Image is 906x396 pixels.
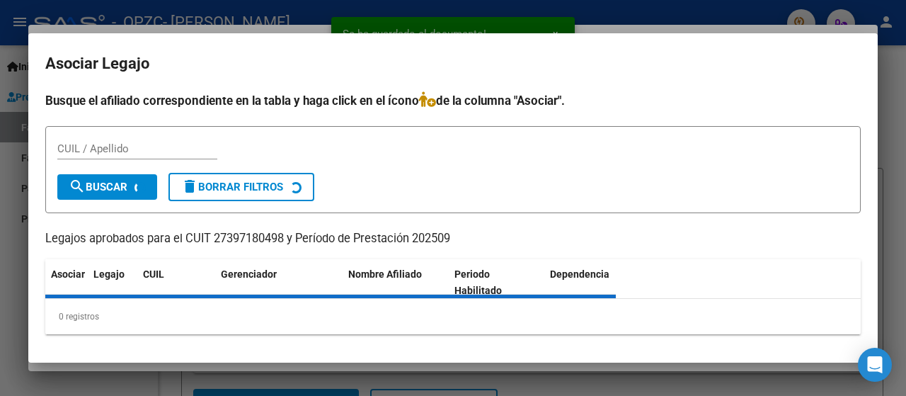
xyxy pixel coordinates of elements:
[88,259,137,306] datatable-header-cell: Legajo
[45,91,861,110] h4: Busque el afiliado correspondiente en la tabla y haga click en el ícono de la columna "Asociar".
[544,259,650,306] datatable-header-cell: Dependencia
[348,268,422,280] span: Nombre Afiliado
[454,268,502,296] span: Periodo Habilitado
[51,268,85,280] span: Asociar
[45,299,861,334] div: 0 registros
[221,268,277,280] span: Gerenciador
[137,259,215,306] datatable-header-cell: CUIL
[143,268,164,280] span: CUIL
[550,268,609,280] span: Dependencia
[45,259,88,306] datatable-header-cell: Asociar
[858,348,892,382] div: Open Intercom Messenger
[168,173,314,201] button: Borrar Filtros
[181,181,283,193] span: Borrar Filtros
[215,259,343,306] datatable-header-cell: Gerenciador
[45,230,861,248] p: Legajos aprobados para el CUIT 27397180498 y Período de Prestación 202509
[57,174,157,200] button: Buscar
[343,259,449,306] datatable-header-cell: Nombre Afiliado
[69,181,127,193] span: Buscar
[45,50,861,77] h2: Asociar Legajo
[69,178,86,195] mat-icon: search
[449,259,544,306] datatable-header-cell: Periodo Habilitado
[181,178,198,195] mat-icon: delete
[93,268,125,280] span: Legajo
